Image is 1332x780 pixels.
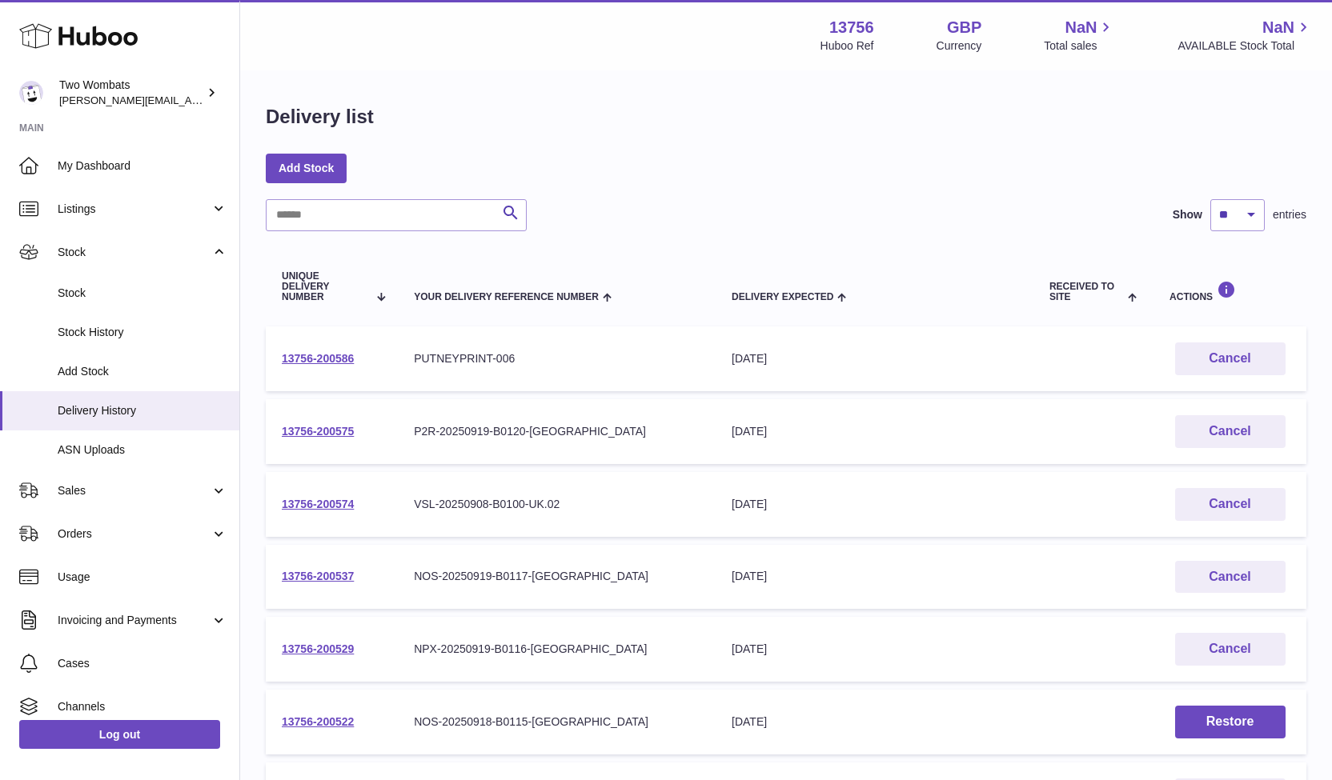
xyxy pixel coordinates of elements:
[1175,415,1286,448] button: Cancel
[58,325,227,340] span: Stock History
[58,483,211,498] span: Sales
[414,714,700,730] div: NOS-20250918-B0115-[GEOGRAPHIC_DATA]
[58,699,227,714] span: Channels
[1175,633,1286,666] button: Cancel
[829,17,874,38] strong: 13756
[266,154,347,182] a: Add Stock
[19,720,220,749] a: Log out
[732,714,1017,730] div: [DATE]
[937,38,982,54] div: Currency
[59,94,407,106] span: [PERSON_NAME][EMAIL_ADDRESS][PERSON_NAME][DOMAIN_NAME]
[414,642,700,657] div: NPX-20250919-B0116-[GEOGRAPHIC_DATA]
[414,424,700,439] div: P2R-20250919-B0120-[GEOGRAPHIC_DATA]
[1170,281,1290,302] div: Actions
[1175,488,1286,521] button: Cancel
[732,569,1017,584] div: [DATE]
[1178,17,1313,54] a: NaN AVAILABLE Stock Total
[282,425,354,438] a: 13756-200575
[732,642,1017,657] div: [DATE]
[282,715,354,728] a: 13756-200522
[58,656,227,671] span: Cases
[1065,17,1097,38] span: NaN
[282,570,354,582] a: 13756-200537
[282,642,354,655] a: 13756-200529
[58,403,227,418] span: Delivery History
[1262,17,1294,38] span: NaN
[58,364,227,379] span: Add Stock
[1044,38,1115,54] span: Total sales
[58,245,211,260] span: Stock
[19,81,43,105] img: philip.carroll@twowombats.com
[282,271,368,303] span: Unique Delivery Number
[1175,706,1286,738] button: Restore
[414,497,700,512] div: VSL-20250908-B0100-UK.02
[58,158,227,174] span: My Dashboard
[58,442,227,458] span: ASN Uploads
[820,38,874,54] div: Huboo Ref
[58,570,227,585] span: Usage
[1173,207,1202,222] label: Show
[1178,38,1313,54] span: AVAILABLE Stock Total
[1273,207,1306,222] span: entries
[58,613,211,628] span: Invoicing and Payments
[732,351,1017,366] div: [DATE]
[732,497,1017,512] div: [DATE]
[1175,342,1286,375] button: Cancel
[414,569,700,584] div: NOS-20250919-B0117-[GEOGRAPHIC_DATA]
[266,104,374,130] h1: Delivery list
[58,202,211,217] span: Listings
[732,424,1017,439] div: [DATE]
[732,292,833,302] span: Delivery Expected
[282,352,354,365] a: 13756-200586
[1044,17,1115,54] a: NaN Total sales
[947,17,981,38] strong: GBP
[414,351,700,366] div: PUTNEYPRINT-006
[282,498,354,510] a: 13756-200574
[1049,282,1124,302] span: Received to Site
[1175,561,1286,594] button: Cancel
[414,292,599,302] span: Your Delivery Reference Number
[58,286,227,301] span: Stock
[59,78,203,108] div: Two Wombats
[58,526,211,542] span: Orders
